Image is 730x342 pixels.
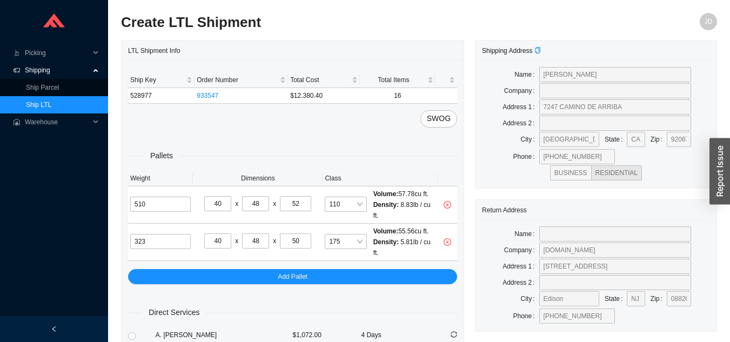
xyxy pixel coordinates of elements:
[440,234,455,250] button: close-circle
[288,72,359,88] th: Total Cost sortable
[235,236,238,246] div: x
[362,75,426,85] span: Total Items
[293,330,361,340] div: $1,072.00
[427,112,451,125] span: SWOG
[25,44,90,62] span: Picking
[514,67,539,82] label: Name
[128,171,193,186] th: Weight
[504,243,539,258] label: Company
[373,199,436,221] div: 8.83 lb / cu ft.
[141,306,207,319] span: Direct Services
[130,75,184,85] span: Ship Key
[121,13,568,32] h2: Create LTL Shipment
[373,237,436,258] div: 5.81 lb / cu ft.
[26,84,59,91] a: Ship Parcel
[605,291,627,306] label: State
[128,41,457,61] div: LTL Shipment Info
[521,132,539,147] label: City
[280,196,311,211] input: H
[482,47,541,55] span: Shipping Address
[290,75,349,85] span: Total Cost
[513,149,539,164] label: Phone
[288,88,359,104] td: $12,380.40
[156,330,293,340] div: A. [PERSON_NAME]
[128,72,195,88] th: Ship Key sortable
[420,110,457,128] button: SWOG
[513,309,539,324] label: Phone
[360,88,436,104] td: 16
[504,83,539,98] label: Company
[705,13,713,30] span: JD
[323,171,438,186] th: Class
[197,75,278,85] span: Order Number
[329,197,362,211] span: 110
[534,45,541,56] div: Copy
[503,259,539,274] label: Address 1
[278,271,307,282] span: Add Pallet
[373,201,399,209] span: Density:
[273,198,276,209] div: x
[329,234,362,249] span: 175
[503,275,539,290] label: Address 2
[440,197,455,212] button: close-circle
[25,62,90,79] span: Shipping
[605,132,627,147] label: State
[361,330,430,340] div: 4 Days
[373,189,436,199] div: 57.78 cu ft.
[595,169,638,177] span: RESIDENTIAL
[195,72,288,88] th: Order Number sortable
[51,326,57,332] span: left
[451,331,457,338] span: sync
[128,269,457,284] button: Add Pallet
[197,92,218,99] a: 933547
[128,88,195,104] td: 528977
[26,101,51,109] a: Ship LTL
[193,171,323,186] th: Dimensions
[534,47,541,53] span: copy
[436,72,457,88] th: undefined sortable
[373,226,436,237] div: 55.56 cu ft.
[373,238,399,246] span: Density:
[521,291,539,306] label: City
[554,169,587,177] span: BUSINESS
[482,200,710,220] div: Return Address
[360,72,436,88] th: Total Items sortable
[440,238,455,246] span: close-circle
[514,226,539,242] label: Name
[242,196,269,211] input: W
[273,236,276,246] div: x
[143,150,180,162] span: Pallets
[280,233,311,249] input: H
[651,291,667,306] label: Zip
[440,201,455,209] span: close-circle
[204,233,231,249] input: L
[204,196,231,211] input: L
[242,233,269,249] input: W
[373,227,398,235] span: Volume:
[373,190,398,198] span: Volume:
[503,99,539,115] label: Address 1
[503,116,539,131] label: Address 2
[235,198,238,209] div: x
[25,113,90,131] span: Warehouse
[651,132,667,147] label: Zip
